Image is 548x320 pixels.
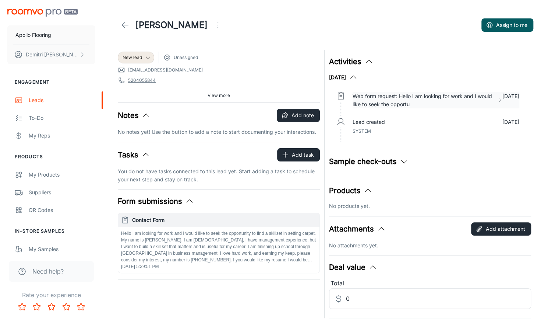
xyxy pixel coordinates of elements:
div: New lead [118,52,154,63]
img: Roomvo PRO Beta [7,9,78,17]
button: Rate 4 star [59,299,74,314]
p: Hello I am looking for work and I would like to seek the opportunity to find a skillset in settin... [121,230,317,263]
p: [DATE] [502,92,519,108]
button: Notes [118,110,151,121]
button: View more [205,90,233,101]
span: View more [208,92,230,99]
p: Lead created [353,118,385,126]
p: Web form request: Hello I am looking for work and I would like to seek the opportu [353,92,494,108]
button: Apollo Flooring [7,25,95,45]
button: Assign to me [481,18,533,32]
button: Sample check-outs [329,156,409,167]
div: My Samples [29,245,95,253]
div: Total [329,279,531,288]
p: You do not have tasks connected to this lead yet. Start adding a task to schedule your next step ... [118,167,320,184]
button: Rate 1 star [15,299,29,314]
a: 5204055844 [128,77,156,84]
button: Products [329,185,372,196]
div: My Products [29,171,95,179]
button: Add note [277,109,320,122]
p: Apollo Flooring [15,31,51,39]
button: Activities [329,56,373,67]
button: Contact FormHello I am looking for work and I would like to seek the opportunity to find a skills... [118,213,319,273]
p: Rate your experience [6,291,97,299]
p: No products yet. [329,202,531,210]
div: My Reps [29,132,95,140]
span: Need help? [32,267,64,276]
button: Demitri [PERSON_NAME] [7,45,95,64]
button: [DATE] [329,73,358,82]
button: Form submissions [118,196,194,207]
button: Add attachment [471,222,531,236]
button: Tasks [118,149,150,160]
span: Unassigned [174,54,198,61]
button: Rate 2 star [29,299,44,314]
a: [EMAIL_ADDRESS][DOMAIN_NAME] [128,67,203,73]
div: Leads [29,96,95,104]
h6: Contact Form [132,216,317,224]
div: QR Codes [29,206,95,214]
p: No attachments yet. [329,241,531,250]
button: Attachments [329,223,386,234]
span: System [353,128,371,134]
div: To-do [29,114,95,122]
span: [DATE] 5:39:51 PM [121,264,159,269]
p: [DATE] [502,118,519,126]
button: Deal value [329,262,377,273]
div: Suppliers [29,188,95,196]
input: Estimated deal value [346,288,531,309]
button: Rate 3 star [44,299,59,314]
button: Rate 5 star [74,299,88,314]
button: Add task [277,148,320,161]
p: No notes yet! Use the button to add a note to start documenting your interactions. [118,128,320,136]
button: Open menu [211,18,225,32]
span: New lead [123,54,142,61]
p: Demitri [PERSON_NAME] [26,51,78,59]
h1: [PERSON_NAME] [135,18,208,32]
